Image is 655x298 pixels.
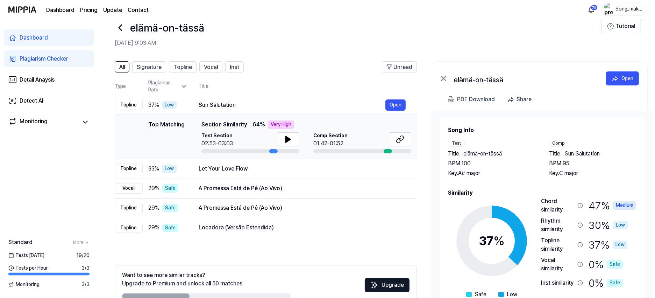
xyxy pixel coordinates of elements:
[586,4,597,15] button: 알림70
[606,71,639,85] a: Open
[137,63,162,71] span: Signature
[115,183,143,194] div: Vocal
[8,238,33,247] span: Standard
[479,231,505,250] div: 37
[148,79,187,93] div: Plagiarism Rate
[199,184,406,193] div: A Promessa Está de Pé (Ao Vivo)
[589,236,627,253] div: 37 %
[122,271,244,288] div: Want to see more similar tracks? Upgrade to Premium and unlock all 50 matches.
[20,34,48,42] div: Dashboard
[382,61,417,72] button: Unread
[607,260,623,269] div: Safe
[448,126,636,134] h2: Song Info
[199,61,222,72] button: Vocal
[601,19,641,33] button: Tutorial
[602,4,647,16] button: profileSong_maker_44
[541,256,575,273] div: Vocal similarity
[148,101,159,109] span: 37 %
[132,61,166,72] button: Signature
[493,233,505,248] span: %
[589,197,636,214] div: 47 %
[20,55,68,63] div: Plagiarism Checker
[541,217,575,234] div: Rhythm similarity
[115,100,143,110] div: Topline
[4,50,94,67] a: Plagiarism Checker
[385,99,406,111] button: Open
[162,204,178,212] div: Safe
[541,236,575,253] div: Topline similarity
[20,117,48,127] div: Monitoring
[20,76,55,84] div: Detail Anaysis
[148,184,159,193] span: 29 %
[313,139,348,148] div: 01:42-01:52
[115,61,129,72] button: All
[4,71,94,88] a: Detail Anaysis
[130,20,204,35] h1: elämä-on-tässä
[313,132,348,139] span: Comp Section
[8,281,40,288] span: Monitoring
[4,92,94,109] a: Detect AI
[199,78,417,95] th: Title
[115,203,143,213] div: Topline
[549,159,636,168] div: BPM. 95
[8,265,48,272] span: Tests per Hour
[589,276,623,290] div: 0 %
[587,6,596,14] img: 알림
[162,224,178,232] div: Safe
[365,284,410,291] a: SparklesUpgrade
[370,281,379,289] img: Sparkles
[613,221,628,229] div: Low
[115,78,143,95] th: Type
[119,63,125,71] span: All
[448,96,454,103] img: PDF Download
[148,223,159,232] span: 29 %
[541,197,575,214] div: Chord similarity
[115,223,143,233] div: Topline
[8,117,78,127] a: Monitoring
[448,189,636,197] h2: Similarity
[4,29,94,46] a: Dashboard
[549,169,636,178] div: Key. C major
[448,140,465,147] div: Test
[20,97,43,105] div: Detect AI
[589,256,623,273] div: 0 %
[268,120,294,129] div: Very High
[613,201,636,210] div: Medium
[199,204,406,212] div: A Promessa Está de Pé (Ao Vivo)
[148,120,185,153] div: Top Matching
[162,165,177,173] div: Low
[162,101,177,109] div: Low
[517,95,532,104] div: Share
[225,61,244,72] button: Inst
[549,140,568,147] div: Comp
[204,63,218,71] span: Vocal
[148,204,159,212] span: 29 %
[199,165,406,173] div: Let Your Love Flow
[230,63,239,71] span: Inst
[448,159,535,168] div: BPM. 100
[454,74,593,83] div: elämä-on-tässä
[252,120,265,129] span: 64 %
[201,139,233,148] div: 02:53-03:03
[46,6,74,14] a: Dashboard
[169,61,197,72] button: Topline
[589,217,628,234] div: 30 %
[613,241,627,249] div: Low
[115,164,143,174] div: Topline
[128,6,149,14] a: Contact
[564,150,600,158] span: Sun Salutation
[162,184,178,193] div: Safe
[201,120,247,129] span: Section Similarity
[393,63,412,71] span: Unread
[448,169,535,178] div: Key. A# major
[591,5,598,11] div: 70
[549,150,562,158] span: Title .
[201,132,233,139] span: Test Section
[148,165,159,173] span: 33 %
[457,95,495,104] div: PDF Download
[115,39,601,47] h2: [DATE] 9:03 AM
[447,92,496,106] button: PDF Download
[173,63,192,71] span: Topline
[365,278,410,292] button: Upgrade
